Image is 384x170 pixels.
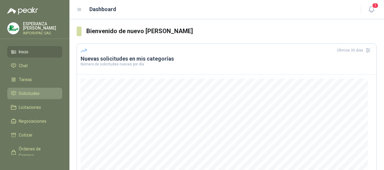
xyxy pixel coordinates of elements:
a: Inicio [7,46,62,58]
a: Licitaciones [7,102,62,113]
a: Tareas [7,74,62,85]
h3: Nuevas solicitudes en mis categorías [81,55,373,62]
span: Tareas [19,76,32,83]
a: Solicitudes [7,88,62,99]
span: Inicio [19,49,28,55]
div: Últimos 30 días [337,46,373,55]
span: Chat [19,62,28,69]
a: Cotizar [7,129,62,141]
p: ESPERANZA [PERSON_NAME] [23,22,62,30]
a: Negociaciones [7,115,62,127]
span: 1 [372,3,379,8]
h3: Bienvenido de nuevo [PERSON_NAME] [86,27,377,36]
button: 1 [366,4,377,15]
span: Negociaciones [19,118,46,124]
span: Órdenes de Compra [19,146,56,159]
a: Chat [7,60,62,71]
img: Logo peakr [7,7,38,14]
span: Cotizar [19,132,33,138]
span: Licitaciones [19,104,41,111]
p: IMPORHPAC SAS [23,31,62,35]
h1: Dashboard [89,5,116,14]
p: Número de solicitudes nuevas por día [81,62,373,66]
img: Company Logo [8,23,19,34]
a: Órdenes de Compra [7,143,62,161]
span: Solicitudes [19,90,40,97]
